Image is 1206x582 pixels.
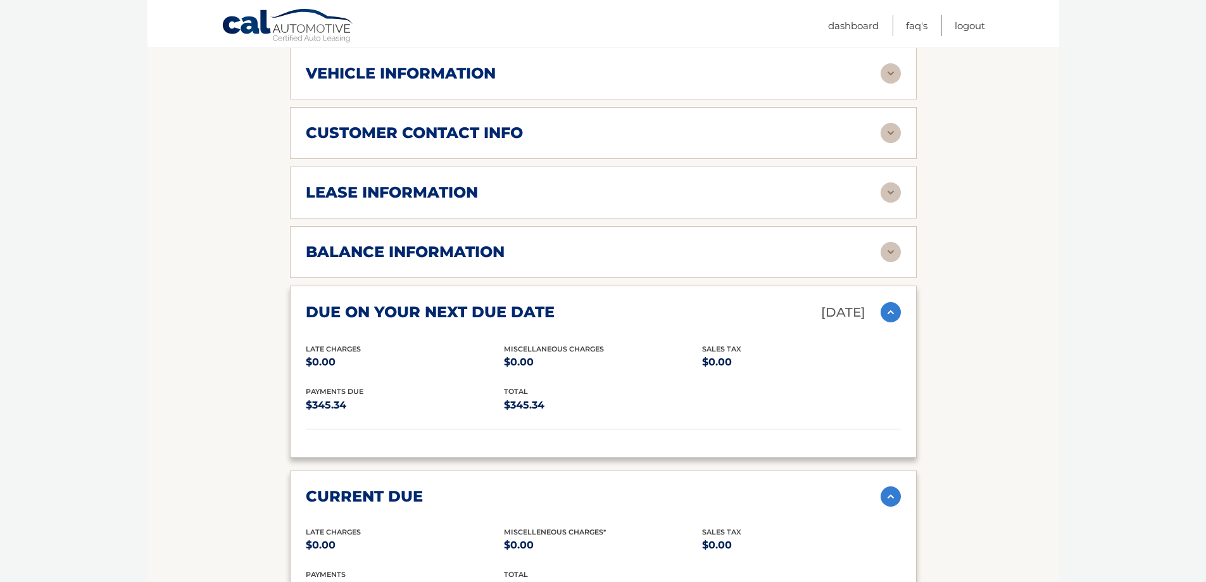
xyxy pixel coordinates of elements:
[881,302,901,322] img: accordion-active.svg
[306,396,504,414] p: $345.34
[306,64,496,83] h2: vehicle information
[906,15,927,36] a: FAQ's
[821,301,865,324] p: [DATE]
[702,536,900,554] p: $0.00
[306,123,523,142] h2: customer contact info
[828,15,879,36] a: Dashboard
[702,353,900,371] p: $0.00
[702,528,741,536] span: Sales Tax
[306,536,504,554] p: $0.00
[504,528,606,536] span: Miscelleneous Charges*
[881,123,901,143] img: accordion-rest.svg
[881,63,901,84] img: accordion-rest.svg
[881,182,901,203] img: accordion-rest.svg
[504,536,702,554] p: $0.00
[504,396,702,414] p: $345.34
[306,487,423,506] h2: current due
[306,570,346,579] span: payments
[955,15,985,36] a: Logout
[306,243,505,262] h2: balance information
[504,345,604,353] span: Miscellaneous Charges
[881,486,901,507] img: accordion-active.svg
[306,353,504,371] p: $0.00
[222,8,355,45] a: Cal Automotive
[306,345,361,353] span: Late Charges
[306,387,363,396] span: Payments Due
[504,387,528,396] span: total
[881,242,901,262] img: accordion-rest.svg
[702,345,741,353] span: Sales Tax
[306,528,361,536] span: Late Charges
[504,353,702,371] p: $0.00
[306,303,555,322] h2: due on your next due date
[504,570,528,579] span: total
[306,183,478,202] h2: lease information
